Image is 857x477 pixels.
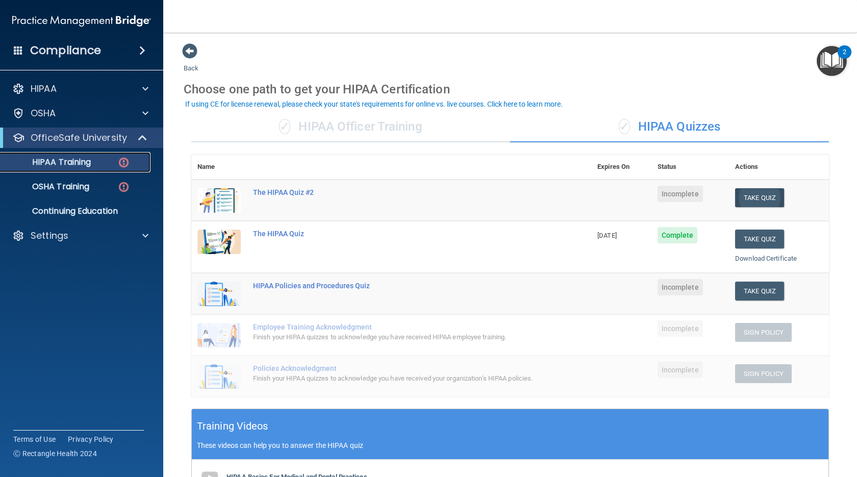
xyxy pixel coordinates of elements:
button: If using CE for license renewal, please check your state's requirements for online vs. live cours... [184,99,564,109]
a: Download Certificate [735,255,797,262]
span: Incomplete [658,279,703,295]
div: HIPAA Officer Training [191,112,510,142]
span: [DATE] [597,232,617,239]
div: 2 [843,52,846,65]
a: Terms of Use [13,434,56,444]
h4: Compliance [30,43,101,58]
h5: Training Videos [197,417,268,435]
div: Policies Acknowledgment [253,364,540,372]
a: OfficeSafe University [12,132,148,144]
button: Sign Policy [735,364,792,383]
span: Complete [658,227,698,243]
span: Incomplete [658,320,703,337]
th: Expires On [591,155,651,180]
p: OSHA Training [7,182,89,192]
button: Open Resource Center, 2 new notifications [817,46,847,76]
a: Privacy Policy [68,434,114,444]
button: Sign Policy [735,323,792,342]
p: Settings [31,230,68,242]
div: Employee Training Acknowledgment [253,323,540,331]
p: These videos can help you to answer the HIPAA quiz [197,441,823,449]
img: PMB logo [12,11,151,31]
div: HIPAA Policies and Procedures Quiz [253,282,540,290]
p: HIPAA Training [7,157,91,167]
p: OfficeSafe University [31,132,127,144]
button: Take Quiz [735,282,784,300]
div: If using CE for license renewal, please check your state's requirements for online vs. live cours... [185,101,563,108]
span: ✓ [279,119,290,134]
a: OSHA [12,107,148,119]
div: HIPAA Quizzes [510,112,829,142]
button: Take Quiz [735,230,784,248]
span: ✓ [619,119,630,134]
span: Incomplete [658,186,703,202]
div: Finish your HIPAA quizzes to acknowledge you have received your organization’s HIPAA policies. [253,372,540,385]
p: OSHA [31,107,56,119]
p: HIPAA [31,83,57,95]
div: Finish your HIPAA quizzes to acknowledge you have received HIPAA employee training. [253,331,540,343]
th: Actions [729,155,829,180]
a: Settings [12,230,148,242]
a: Back [184,52,198,72]
th: Status [651,155,729,180]
span: Ⓒ Rectangle Health 2024 [13,448,97,459]
img: danger-circle.6113f641.png [117,181,130,193]
div: The HIPAA Quiz #2 [253,188,540,196]
div: The HIPAA Quiz [253,230,540,238]
div: Choose one path to get your HIPAA Certification [184,74,837,104]
button: Take Quiz [735,188,784,207]
span: Incomplete [658,362,703,378]
a: HIPAA [12,83,148,95]
th: Name [191,155,247,180]
img: danger-circle.6113f641.png [117,156,130,169]
p: Continuing Education [7,206,146,216]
